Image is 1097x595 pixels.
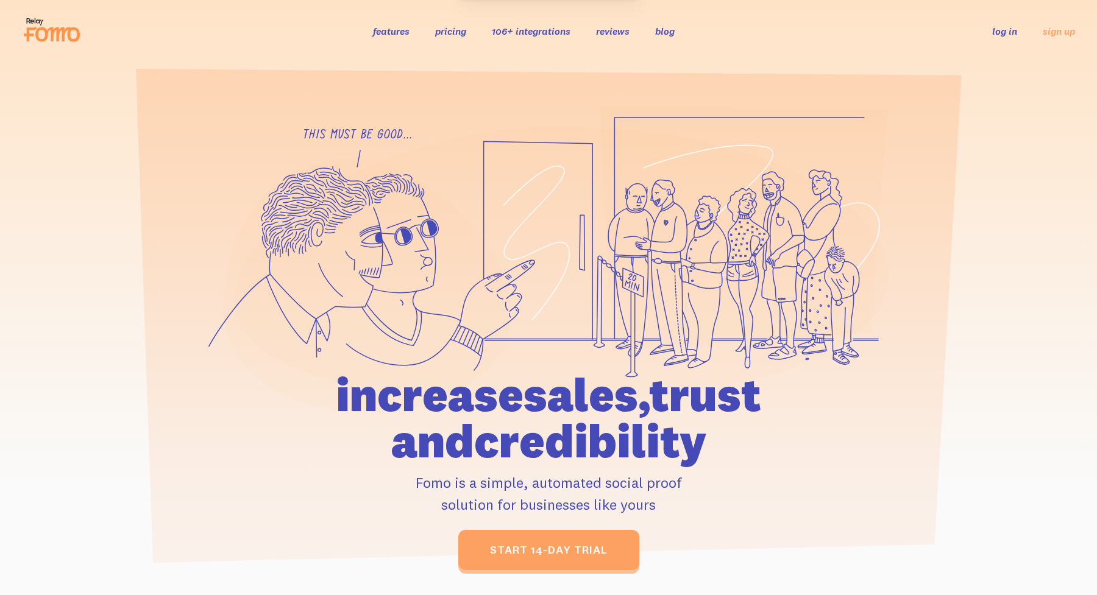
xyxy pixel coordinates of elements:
[655,25,675,37] a: blog
[492,25,570,37] a: 106+ integrations
[373,25,410,37] a: features
[266,371,831,464] h1: increase sales, trust and credibility
[266,471,831,515] p: Fomo is a simple, automated social proof solution for businesses like yours
[596,25,630,37] a: reviews
[1043,25,1075,38] a: sign up
[435,25,466,37] a: pricing
[992,25,1017,37] a: log in
[458,530,639,570] a: start 14-day trial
